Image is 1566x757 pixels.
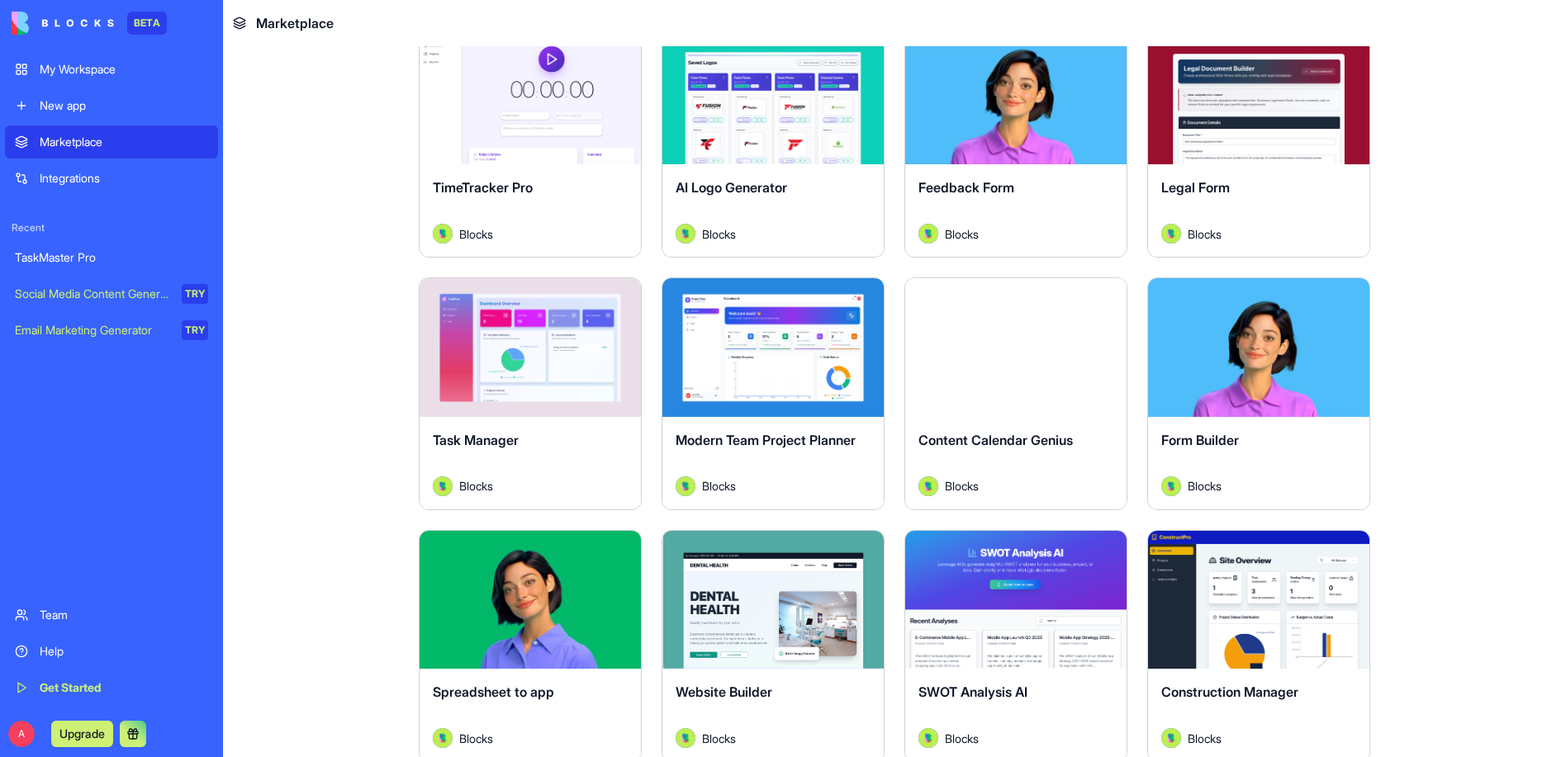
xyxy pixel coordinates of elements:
[702,730,736,747] span: Blocks
[51,725,113,741] a: Upgrade
[419,26,642,258] a: TimeTracker ProAvatarBlocks
[182,284,208,304] div: TRY
[5,162,218,195] a: Integrations
[676,684,772,700] span: Website Builder
[1147,26,1370,258] a: Legal FormAvatarBlocks
[459,225,493,243] span: Blocks
[904,26,1127,258] a: Feedback FormAvatarBlocks
[5,53,218,86] a: My Workspace
[15,286,170,302] div: Social Media Content Generator
[676,224,695,244] img: Avatar
[433,432,519,448] span: Task Manager
[676,179,787,196] span: AI Logo Generator
[5,221,218,234] span: Recent
[1147,277,1370,510] a: Form BuilderAvatarBlocks
[15,322,170,338] div: Email Marketing Generator
[676,728,695,748] img: Avatar
[8,721,35,747] span: A
[256,13,334,33] span: Marketplace
[182,320,208,340] div: TRY
[918,684,1027,700] span: SWOT Analysis AI
[51,721,113,747] button: Upgrade
[1161,432,1239,448] span: Form Builder
[945,730,979,747] span: Blocks
[662,26,885,258] a: AI Logo GeneratorAvatarBlocks
[1161,476,1181,496] img: Avatar
[40,97,208,114] div: New app
[433,728,453,748] img: Avatar
[918,476,938,496] img: Avatar
[433,684,554,700] span: Spreadsheet to app
[904,277,1127,510] a: Content Calendar GeniusAvatarBlocks
[702,477,736,494] span: Blocks
[1161,224,1181,244] img: Avatar
[5,277,218,310] a: Social Media Content GeneratorTRY
[1188,225,1222,243] span: Blocks
[40,607,208,623] div: Team
[1161,728,1181,748] img: Avatar
[40,170,208,187] div: Integrations
[918,179,1014,196] span: Feedback Form
[5,671,218,704] a: Get Started
[1161,179,1230,196] span: Legal Form
[662,277,885,510] a: Modern Team Project PlannerAvatarBlocks
[459,477,493,494] span: Blocks
[5,241,218,274] a: TaskMaster Pro
[40,61,208,78] div: My Workspace
[40,679,208,696] div: Get Started
[918,728,938,748] img: Avatar
[433,179,533,196] span: TimeTracker Pro
[945,477,979,494] span: Blocks
[918,224,938,244] img: Avatar
[1188,730,1222,747] span: Blocks
[15,249,208,266] div: TaskMaster Pro
[676,476,695,496] img: Avatar
[5,635,218,668] a: Help
[433,224,453,244] img: Avatar
[12,12,167,35] a: BETA
[40,134,208,150] div: Marketplace
[5,314,218,347] a: Email Marketing GeneratorTRY
[40,643,208,660] div: Help
[5,89,218,122] a: New app
[945,225,979,243] span: Blocks
[676,432,856,448] span: Modern Team Project Planner
[433,476,453,496] img: Avatar
[459,730,493,747] span: Blocks
[1161,684,1298,700] span: Construction Manager
[5,599,218,632] a: Team
[702,225,736,243] span: Blocks
[5,125,218,158] a: Marketplace
[127,12,167,35] div: BETA
[419,277,642,510] a: Task ManagerAvatarBlocks
[12,12,114,35] img: logo
[1188,477,1222,494] span: Blocks
[918,432,1073,448] span: Content Calendar Genius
